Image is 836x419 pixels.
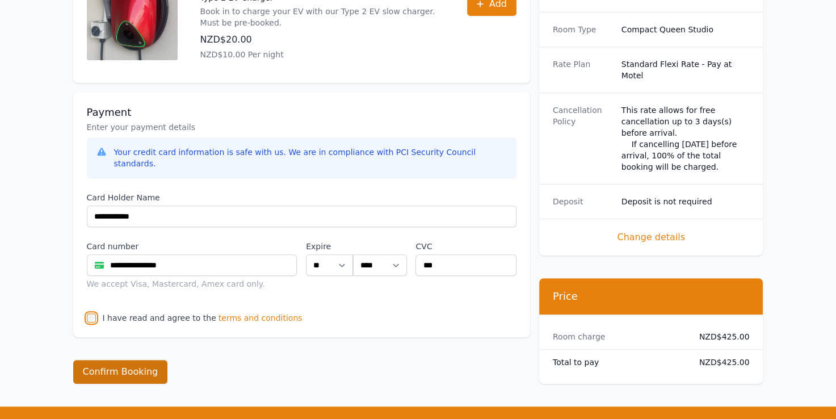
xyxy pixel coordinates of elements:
[200,49,444,60] p: NZD$10.00 Per night
[621,104,750,173] div: This rate allows for free cancellation up to 3 days(s) before arrival. If cancelling [DATE] befor...
[553,290,750,303] h3: Price
[219,312,303,324] span: terms and conditions
[73,360,168,384] button: Confirm Booking
[87,192,516,203] label: Card Holder Name
[553,104,612,173] dt: Cancellation Policy
[553,331,681,342] dt: Room charge
[621,58,750,81] dd: Standard Flexi Rate - Pay at Motel
[621,24,750,35] dd: Compact Queen Studio
[306,241,353,252] label: Expire
[87,106,516,119] h3: Payment
[553,58,612,81] dt: Rate Plan
[200,6,444,28] p: Book in to charge your EV with our Type 2 EV slow charger. Must be pre-booked.
[87,241,297,252] label: Card number
[87,121,516,133] p: Enter your payment details
[353,241,406,252] label: .
[200,33,444,47] p: NZD$20.00
[690,331,750,342] dd: NZD$425.00
[553,231,750,244] span: Change details
[690,357,750,368] dd: NZD$425.00
[553,196,612,207] dt: Deposit
[415,241,516,252] label: CVC
[621,196,750,207] dd: Deposit is not required
[87,278,297,290] div: We accept Visa, Mastercard, Amex card only.
[114,146,507,169] div: Your credit card information is safe with us. We are in compliance with PCI Security Council stan...
[553,357,681,368] dt: Total to pay
[553,24,612,35] dt: Room Type
[103,313,216,322] label: I have read and agree to the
